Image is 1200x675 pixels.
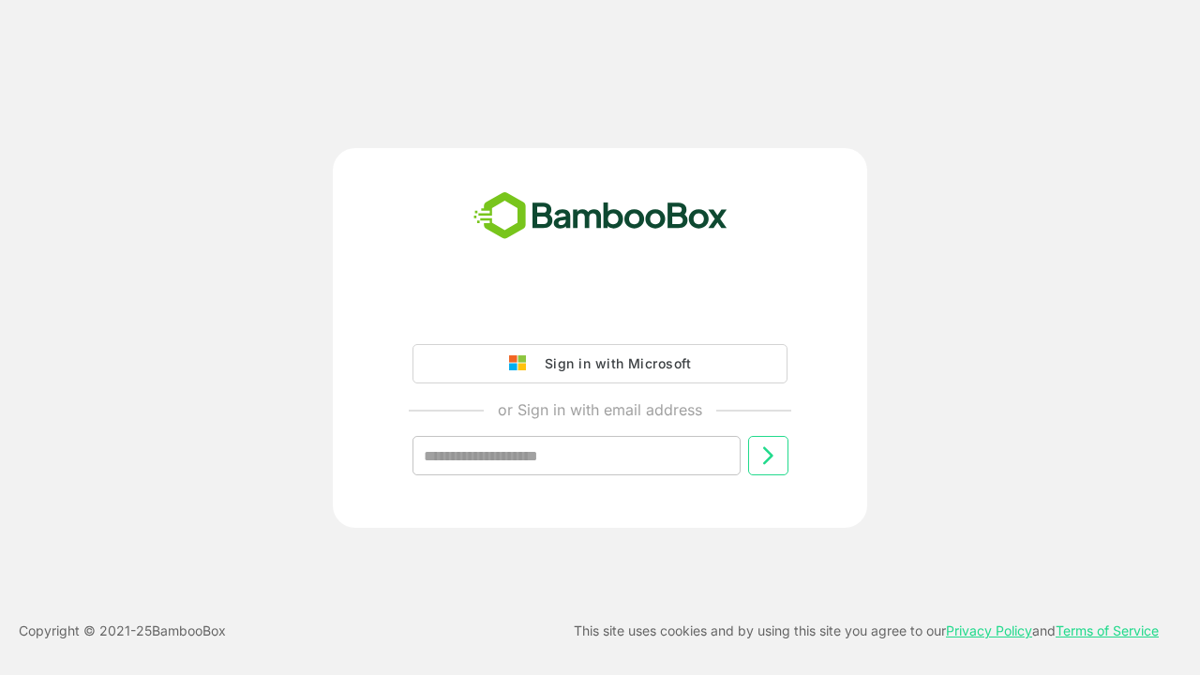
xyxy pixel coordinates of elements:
p: or Sign in with email address [498,398,702,421]
p: Copyright © 2021- 25 BambooBox [19,620,226,642]
img: bamboobox [463,186,738,247]
a: Privacy Policy [946,622,1032,638]
a: Terms of Service [1056,622,1159,638]
img: google [509,355,535,372]
p: This site uses cookies and by using this site you agree to our and [574,620,1159,642]
div: Sign in with Microsoft [535,352,691,376]
button: Sign in with Microsoft [412,344,787,383]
